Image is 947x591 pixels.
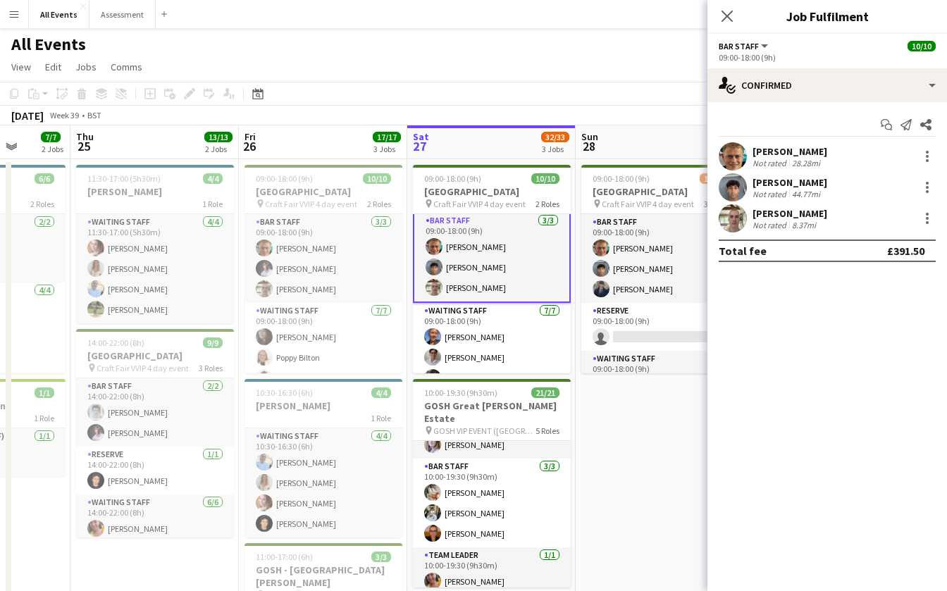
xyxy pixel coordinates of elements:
[367,199,391,209] span: 2 Roles
[581,303,739,351] app-card-role: Reserve0/109:00-18:00 (9h)
[75,61,97,73] span: Jobs
[413,165,571,373] app-job-card: 09:00-18:00 (9h)10/10[GEOGRAPHIC_DATA] Craft Fair VVIP 4 day event2 RolesBar Staff3/309:00-18:00 ...
[424,387,497,398] span: 10:00-19:30 (9h30m)
[371,387,391,398] span: 4/4
[413,399,571,425] h3: GOSH Great [PERSON_NAME] Estate
[76,378,234,447] app-card-role: Bar Staff2/214:00-22:00 (8h)[PERSON_NAME][PERSON_NAME]
[47,110,82,120] span: Week 39
[256,552,313,562] span: 11:00-17:00 (6h)
[789,220,819,230] div: 8.37mi
[245,379,402,537] app-job-card: 10:30-16:30 (6h)4/4[PERSON_NAME]1 RoleWaiting Staff4/410:30-16:30 (6h)[PERSON_NAME][PERSON_NAME][...
[45,61,61,73] span: Edit
[789,189,823,199] div: 44.77mi
[541,132,569,142] span: 32/33
[753,189,789,199] div: Not rated
[265,199,357,209] span: Craft Fair VVIP 4 day event
[6,58,37,76] a: View
[11,108,44,123] div: [DATE]
[753,145,827,158] div: [PERSON_NAME]
[602,199,694,209] span: Craft Fair VVIP 4 day event
[29,1,89,28] button: All Events
[753,158,789,168] div: Not rated
[204,132,233,142] span: 13/13
[581,130,598,143] span: Sun
[42,144,63,154] div: 2 Jobs
[76,130,94,143] span: Thu
[413,459,571,547] app-card-role: Bar Staff3/310:00-19:30 (9h30m)[PERSON_NAME][PERSON_NAME][PERSON_NAME]
[753,207,827,220] div: [PERSON_NAME]
[433,425,536,436] span: GOSH VIP EVENT ([GEOGRAPHIC_DATA][PERSON_NAME])
[433,199,526,209] span: Craft Fair VVIP 4 day event
[542,144,569,154] div: 3 Jobs
[245,165,402,373] app-job-card: 09:00-18:00 (9h)10/10[GEOGRAPHIC_DATA] Craft Fair VVIP 4 day event2 RolesBar Staff3/309:00-18:00 ...
[76,185,234,198] h3: [PERSON_NAME]
[245,303,402,473] app-card-role: Waiting Staff7/709:00-18:00 (9h)[PERSON_NAME]Poppy Bilton[PERSON_NAME]
[205,144,232,154] div: 2 Jobs
[413,303,571,473] app-card-role: Waiting Staff7/709:00-18:00 (9h)[PERSON_NAME][PERSON_NAME][PERSON_NAME]
[202,199,223,209] span: 1 Role
[700,173,728,184] span: 10/11
[34,413,54,423] span: 1 Role
[76,165,234,323] app-job-card: 11:30-17:00 (5h30m)4/4[PERSON_NAME]1 RoleWaiting Staff4/411:30-17:00 (5h30m)[PERSON_NAME][PERSON_...
[256,387,313,398] span: 10:30-16:30 (6h)
[245,564,402,589] h3: GOSH - [GEOGRAPHIC_DATA][PERSON_NAME]
[245,399,402,412] h3: [PERSON_NAME]
[245,185,402,198] h3: [GEOGRAPHIC_DATA]
[581,165,739,373] app-job-card: 09:00-18:00 (9h)10/11[GEOGRAPHIC_DATA] Craft Fair VVIP 4 day event3 RolesBar Staff3/309:00-18:00 ...
[536,425,559,436] span: 5 Roles
[373,144,400,154] div: 3 Jobs
[579,138,598,154] span: 28
[719,41,770,51] button: Bar Staff
[74,138,94,154] span: 25
[704,199,728,209] span: 3 Roles
[39,58,67,76] a: Edit
[87,110,101,120] div: BST
[536,199,559,209] span: 2 Roles
[753,220,789,230] div: Not rated
[789,158,823,168] div: 28.28mi
[707,68,947,102] div: Confirmed
[245,214,402,303] app-card-role: Bar Staff3/309:00-18:00 (9h)[PERSON_NAME][PERSON_NAME][PERSON_NAME]
[593,173,650,184] span: 09:00-18:00 (9h)
[719,244,767,258] div: Total fee
[76,329,234,537] app-job-card: 14:00-22:00 (8h)9/9[GEOGRAPHIC_DATA] Craft Fair VVIP 4 day event3 RolesBar Staff2/214:00-22:00 (8...
[707,7,947,25] h3: Job Fulfilment
[581,185,739,198] h3: [GEOGRAPHIC_DATA]
[719,52,936,63] div: 09:00-18:00 (9h)
[70,58,102,76] a: Jobs
[76,349,234,362] h3: [GEOGRAPHIC_DATA]
[531,387,559,398] span: 21/21
[41,132,61,142] span: 7/7
[371,413,391,423] span: 1 Role
[111,61,142,73] span: Comms
[242,138,256,154] span: 26
[35,387,54,398] span: 1/1
[30,199,54,209] span: 2 Roles
[87,173,161,184] span: 11:30-17:00 (5h30m)
[413,379,571,587] app-job-card: 10:00-19:30 (9h30m)21/21GOSH Great [PERSON_NAME] Estate GOSH VIP EVENT ([GEOGRAPHIC_DATA][PERSON_...
[363,173,391,184] span: 10/10
[89,1,156,28] button: Assessment
[105,58,148,76] a: Comms
[245,428,402,537] app-card-role: Waiting Staff4/410:30-16:30 (6h)[PERSON_NAME][PERSON_NAME][PERSON_NAME][PERSON_NAME]
[411,138,429,154] span: 27
[719,41,759,51] span: Bar Staff
[256,173,313,184] span: 09:00-18:00 (9h)
[245,130,256,143] span: Fri
[76,214,234,323] app-card-role: Waiting Staff4/411:30-17:00 (5h30m)[PERSON_NAME][PERSON_NAME][PERSON_NAME][PERSON_NAME]
[203,173,223,184] span: 4/4
[753,176,827,189] div: [PERSON_NAME]
[11,34,86,55] h1: All Events
[373,132,401,142] span: 17/17
[531,173,559,184] span: 10/10
[581,351,739,525] app-card-role: Waiting Staff7/709:00-18:00 (9h)
[413,211,571,303] app-card-role: Bar Staff3/309:00-18:00 (9h)[PERSON_NAME][PERSON_NAME][PERSON_NAME]
[203,337,223,348] span: 9/9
